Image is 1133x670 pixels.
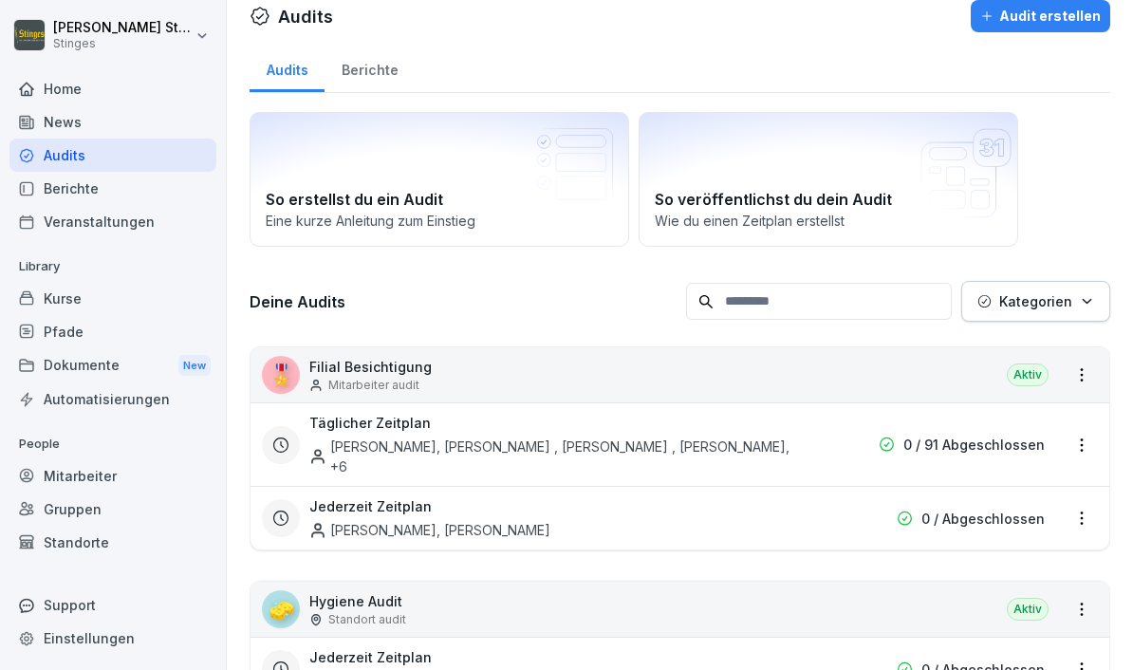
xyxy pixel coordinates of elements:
[53,37,192,50] p: Stinges
[309,413,431,433] h3: Täglicher Zeitplan
[309,591,406,611] p: Hygiene Audit
[961,281,1110,322] button: Kategorien
[9,429,216,459] p: People
[9,72,216,105] a: Home
[9,139,216,172] a: Audits
[250,44,325,92] a: Audits
[9,251,216,282] p: Library
[250,112,629,247] a: So erstellst du ein AuditEine kurze Anleitung zum Einstieg
[921,509,1045,529] p: 0 / Abgeschlossen
[9,105,216,139] a: News
[309,357,432,377] p: Filial Besichtigung
[262,356,300,394] div: 🎖️
[328,377,419,394] p: Mitarbeiter audit
[1007,363,1049,386] div: Aktiv
[9,459,216,493] a: Mitarbeiter
[9,172,216,205] a: Berichte
[309,647,432,667] h3: Jederzeit Zeitplan
[639,112,1018,247] a: So veröffentlichst du dein AuditWie du einen Zeitplan erstellst
[9,315,216,348] a: Pfade
[278,4,333,29] h1: Audits
[250,291,677,312] h3: Deine Audits
[309,520,550,540] div: [PERSON_NAME], [PERSON_NAME]
[903,435,1045,455] p: 0 / 91 Abgeschlossen
[262,590,300,628] div: 🧽
[178,355,211,377] div: New
[309,437,808,476] div: [PERSON_NAME], [PERSON_NAME] , [PERSON_NAME] , [PERSON_NAME] , +6
[980,6,1101,27] div: Audit erstellen
[1007,598,1049,621] div: Aktiv
[655,211,1002,231] p: Wie du einen Zeitplan erstellst
[9,348,216,383] div: Dokumente
[266,188,613,211] h2: So erstellst du ein Audit
[9,205,216,238] a: Veranstaltungen
[328,611,406,628] p: Standort audit
[9,588,216,622] div: Support
[9,526,216,559] a: Standorte
[53,20,192,36] p: [PERSON_NAME] Stinges
[9,348,216,383] a: DokumenteNew
[266,211,613,231] p: Eine kurze Anleitung zum Einstieg
[9,282,216,315] a: Kurse
[309,496,432,516] h3: Jederzeit Zeitplan
[655,188,1002,211] h2: So veröffentlichst du dein Audit
[9,493,216,526] a: Gruppen
[9,382,216,416] a: Automatisierungen
[999,291,1072,311] p: Kategorien
[9,622,216,655] a: Einstellungen
[325,44,415,92] a: Berichte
